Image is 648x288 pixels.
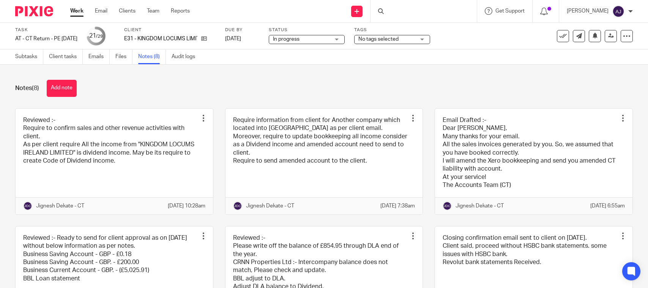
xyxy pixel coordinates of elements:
label: Task [15,27,77,33]
h1: Notes [15,84,39,92]
span: Get Support [495,8,525,14]
a: Clients [119,7,136,15]
div: AT - CT Return - PE 31-03-2025 [15,35,77,43]
a: Notes (8) [138,49,166,64]
a: Subtasks [15,49,43,64]
span: In progress [273,36,300,42]
label: Tags [354,27,430,33]
a: Work [70,7,84,15]
span: No tags selected [358,36,399,42]
a: Emails [88,49,110,64]
p: [DATE] 10:28am [168,202,205,210]
p: [DATE] 7:38am [380,202,415,210]
img: svg%3E [233,201,242,210]
p: [DATE] 6:55am [590,202,625,210]
a: Email [95,7,107,15]
button: Add note [47,80,77,97]
label: Due by [225,27,259,33]
a: Client tasks [49,49,83,64]
img: svg%3E [23,201,32,210]
p: [PERSON_NAME] [567,7,609,15]
label: Client [124,27,216,33]
p: E31 - KINGDOM LOCUMS LIMITED [124,35,197,43]
span: [DATE] [225,36,241,41]
div: AT - CT Return - PE [DATE] [15,35,77,43]
a: Reports [171,7,190,15]
a: Team [147,7,159,15]
p: Jignesh Dekate - CT [246,202,294,210]
p: Jignesh Dekate - CT [456,202,504,210]
p: Jignesh Dekate - CT [36,202,84,210]
span: (8) [32,85,39,91]
img: svg%3E [612,5,624,17]
div: 21 [89,32,103,40]
img: svg%3E [443,201,452,210]
a: Audit logs [172,49,201,64]
img: Pixie [15,6,53,16]
label: Status [269,27,345,33]
small: /29 [96,34,103,38]
a: Files [115,49,132,64]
